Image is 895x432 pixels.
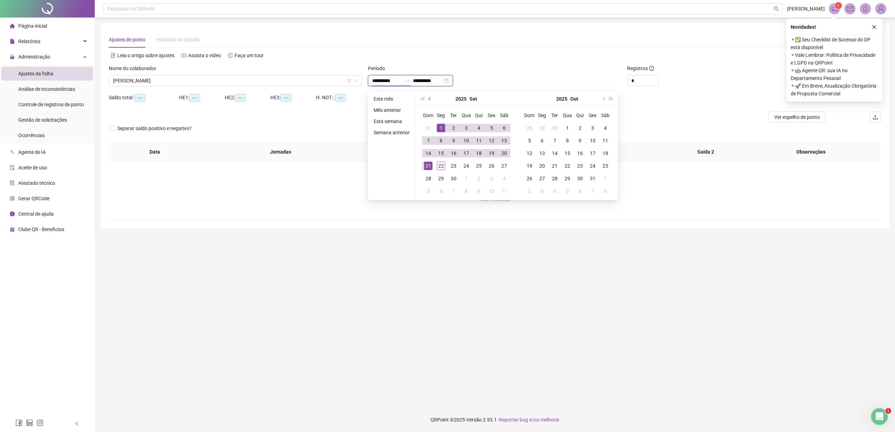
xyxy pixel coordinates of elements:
[523,109,536,122] th: Dom
[111,53,116,58] span: file-text
[462,149,470,157] div: 17
[462,124,470,132] div: 3
[368,65,389,72] label: Período
[536,172,548,185] td: 2025-10-27
[525,187,534,195] div: 2
[449,149,458,157] div: 16
[109,94,179,102] div: Saldo total:
[225,94,270,102] div: HE 2:
[500,136,508,145] div: 13
[422,185,435,197] td: 2025-10-05
[498,172,511,185] td: 2025-10-04
[588,174,597,183] div: 31
[113,75,358,86] span: FERNANDO PAZ DA SILVA
[485,122,498,134] td: 2025-09-05
[500,174,508,183] div: 4
[10,196,15,201] span: qrcode
[561,122,574,134] td: 2025-10-01
[586,185,599,197] td: 2025-11-07
[117,195,873,203] div: Não há dados
[435,172,447,185] td: 2025-09-29
[601,149,610,157] div: 18
[15,419,22,426] span: facebook
[599,172,612,185] td: 2025-11-01
[601,162,610,170] div: 25
[607,92,615,106] button: super-next-year
[435,160,447,172] td: 2025-09-22
[601,174,610,183] div: 1
[460,122,473,134] td: 2025-09-03
[10,181,15,185] span: solution
[551,162,559,170] div: 21
[466,417,482,423] span: Versão
[462,136,470,145] div: 10
[576,162,584,170] div: 23
[335,94,346,102] span: --:--
[435,109,447,122] th: Seg
[576,174,584,183] div: 30
[182,53,186,58] span: youtube
[536,122,548,134] td: 2025-09-29
[769,112,825,123] button: Ver espelho de ponto
[525,162,534,170] div: 19
[424,149,433,157] div: 14
[657,142,755,162] th: Saída 2
[576,124,584,132] div: 2
[475,136,483,145] div: 11
[95,407,895,432] footer: QRPoint © 2025 - 2.93.1 -
[435,134,447,147] td: 2025-09-08
[601,187,610,195] div: 8
[10,39,15,44] span: file
[424,174,433,183] div: 28
[574,185,586,197] td: 2025-11-06
[18,196,50,201] span: Gerar QRCode
[462,174,470,183] div: 1
[316,94,372,102] div: H. NOT.:
[599,185,612,197] td: 2025-11-08
[487,136,496,145] div: 12
[473,185,485,197] td: 2025-10-09
[791,67,878,82] span: ⚬ 🤖 Agente QR: sua IA no Departamento Pessoal
[576,136,584,145] div: 9
[601,124,610,132] div: 4
[235,94,246,102] span: --:--
[551,136,559,145] div: 7
[18,117,67,123] span: Gestão de solicitações
[18,180,55,186] span: Atestado técnico
[548,160,561,172] td: 2025-10-21
[563,124,572,132] div: 1
[649,66,654,71] span: info-circle
[754,148,868,156] span: Observações
[791,82,878,97] span: ⚬ 🚀 Em Breve, Atualização Obrigatória de Proposta Comercial
[475,149,483,157] div: 18
[523,160,536,172] td: 2025-10-19
[109,65,161,72] label: Nome do colaborador
[422,160,435,172] td: 2025-09-21
[571,92,579,106] button: month panel
[498,122,511,134] td: 2025-09-06
[601,136,610,145] div: 11
[449,174,458,183] div: 30
[473,122,485,134] td: 2025-09-04
[835,2,842,9] sup: 1
[485,134,498,147] td: 2025-09-12
[791,23,816,31] span: Novidades !
[599,92,607,106] button: next-year
[548,185,561,197] td: 2025-11-04
[37,419,44,426] span: instagram
[563,174,572,183] div: 29
[447,122,460,134] td: 2025-09-02
[499,417,559,423] span: Reportar bug e/ou melhoria
[114,124,195,132] span: Separar saldo positivo e negativo?
[18,102,84,107] span: Controle de registros de ponto
[487,149,496,157] div: 19
[748,142,874,162] th: Observações
[523,147,536,160] td: 2025-10-12
[18,227,64,232] span: Clube QR - Beneficios
[876,4,886,14] img: 85973
[157,37,199,42] span: Histórico de ajustes
[424,162,433,170] div: 21
[599,109,612,122] th: Sáb
[588,149,597,157] div: 17
[500,162,508,170] div: 27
